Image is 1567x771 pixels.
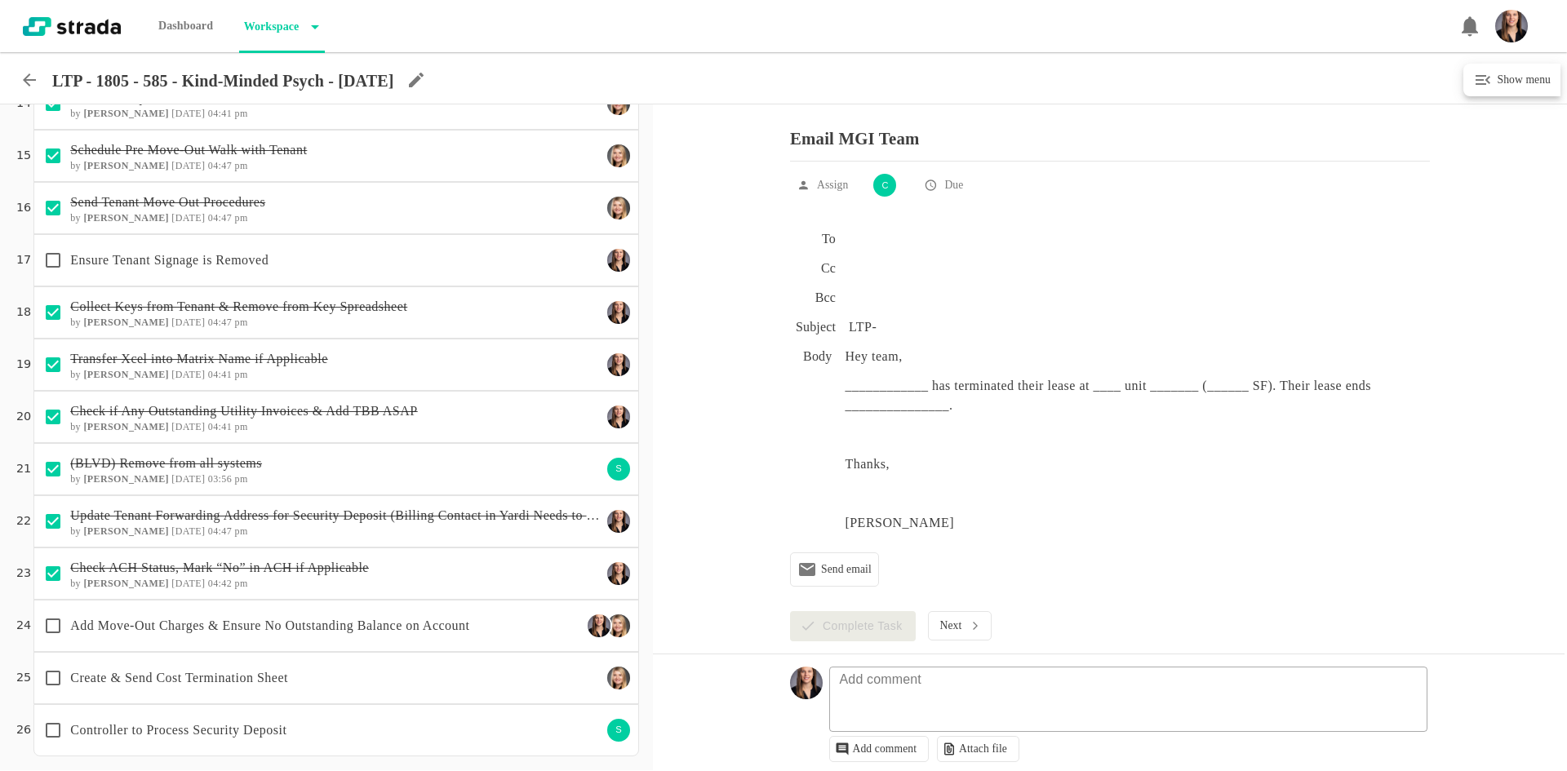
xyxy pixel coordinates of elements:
p: Email MGI Team [790,117,1430,148]
h6: To [790,229,836,249]
p: Add comment [832,670,930,689]
p: 19 [16,356,31,374]
b: [PERSON_NAME] [83,317,169,328]
h6: Subject [790,317,836,337]
p: Check ACH Status, Mark “No” in ACH if Applicable [70,558,601,578]
p: Schedule Pre Move-Out Walk with Tenant [70,140,601,160]
b: [PERSON_NAME] [83,160,169,171]
img: Headshot_Vertical.jpg [1495,10,1528,42]
img: Ty Depies [607,405,630,428]
div: C [872,172,898,198]
img: Ty Depies [607,353,630,376]
p: Due [944,177,963,193]
h6: by [DATE] 04:42 pm [70,578,601,589]
p: Thanks, [845,454,1430,474]
img: Headshot_Vertical.jpg [790,667,823,699]
h6: by [DATE] 04:41 pm [70,421,601,432]
img: Maggie Keasling [607,144,630,167]
p: 15 [16,147,31,165]
h6: by [DATE] 03:56 pm [70,473,601,485]
p: (BLVD) Remove from all systems [70,454,601,473]
img: Ty Depies [607,301,630,324]
b: [PERSON_NAME] [83,108,169,119]
p: Update Tenant Forwarding Address for Security Deposit (Billing Contact in Yardi Needs to Have Add... [70,506,601,525]
img: Ty Depies [588,614,610,637]
h6: by [DATE] 04:47 pm [70,160,601,171]
div: LTP- [849,317,877,337]
p: Send Tenant Move Out Procedures [70,193,601,212]
img: Ty Depies [607,249,630,272]
p: Workspace [239,11,300,43]
h6: by [DATE] 04:41 pm [70,108,601,119]
p: 17 [16,251,31,269]
p: 18 [16,304,31,321]
img: Maggie Keasling [607,197,630,219]
p: Create & Send Cost Termination Sheet [70,668,601,688]
p: 16 [16,199,31,217]
h6: Cc [790,259,836,278]
img: Ty Depies [607,510,630,533]
p: 21 [16,460,31,478]
b: [PERSON_NAME] [83,369,169,380]
p: 25 [16,669,31,687]
h6: Bcc [790,288,836,308]
h6: Show menu [1493,70,1551,90]
p: Hey team, [845,347,1430,366]
p: 23 [16,565,31,583]
b: [PERSON_NAME] [83,525,169,537]
h6: Body [790,347,832,366]
p: Next [940,619,962,632]
b: [PERSON_NAME] [83,578,169,589]
h6: by [DATE] 04:47 pm [70,525,601,537]
b: [PERSON_NAME] [83,473,169,485]
p: 24 [16,617,31,635]
p: Transfer Xcel into Matrix Name if Applicable [70,349,601,369]
p: 20 [16,408,31,426]
p: ____________ has terminated their lease at ____ unit _______ (______ SF). Their lease ends ______... [845,376,1430,415]
p: Collect Keys from Tenant & Remove from Key Spreadsheet [70,297,601,317]
p: Check if Any Outstanding Utility Invoices & Add TBB ASAP [70,401,601,421]
b: [PERSON_NAME] [83,421,169,432]
h6: by [DATE] 04:47 pm [70,317,601,328]
img: Ty Depies [607,562,630,585]
p: LTP - 1805 - 585 - Kind-Minded Psych - [DATE] [52,71,393,91]
p: Add comment [853,742,917,755]
img: Maggie Keasling [607,667,630,689]
img: strada-logo [23,17,121,36]
p: Attach file [959,742,1007,755]
p: Assign [817,177,848,193]
p: Dashboard [153,10,218,42]
h6: by [DATE] 04:47 pm [70,212,601,224]
p: Controller to Process Security Deposit [70,720,601,740]
p: 26 [16,721,31,739]
p: Add Move-Out Charges & Ensure No Outstanding Balance on Account [70,616,582,636]
p: [PERSON_NAME] [845,513,1430,533]
div: S [606,717,632,743]
p: 22 [16,512,31,530]
p: Send email [821,563,872,576]
p: Ensure Tenant Signage is Removed [70,250,601,270]
h6: by [DATE] 04:41 pm [70,369,601,380]
img: Maggie Keasling [607,614,630,637]
div: S [606,456,632,482]
b: [PERSON_NAME] [83,212,169,224]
